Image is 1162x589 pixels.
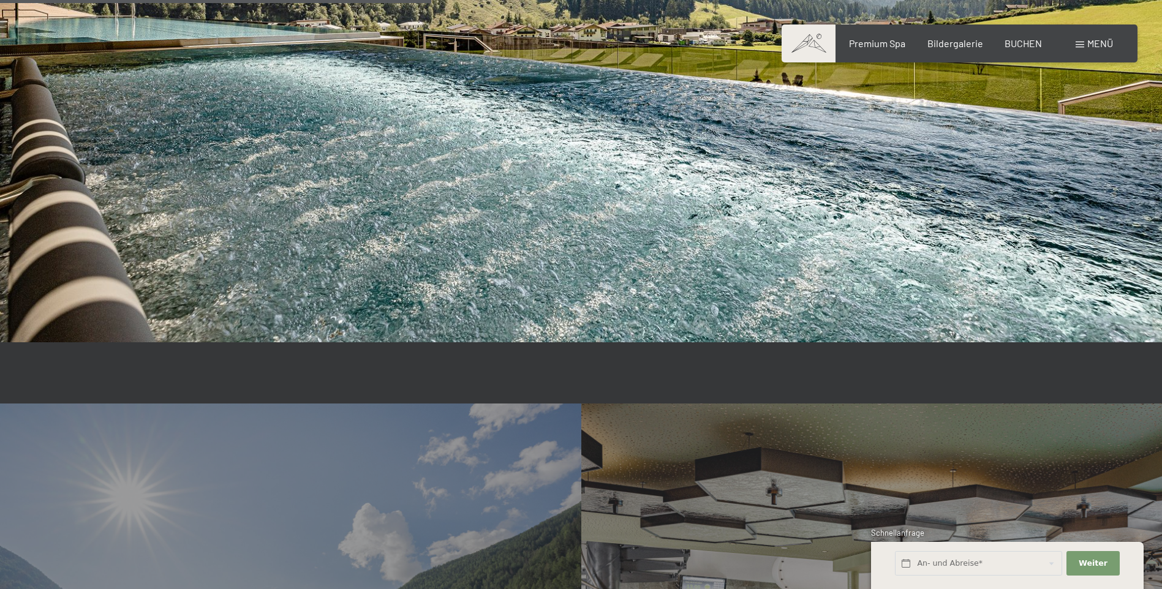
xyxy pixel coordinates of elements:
span: Menü [1087,37,1113,49]
a: Bildergalerie [927,37,983,49]
a: Premium Spa [849,37,905,49]
a: BUCHEN [1005,37,1042,49]
span: Weiter [1079,558,1107,569]
button: Weiter [1066,551,1119,576]
span: Schnellanfrage [871,528,924,538]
